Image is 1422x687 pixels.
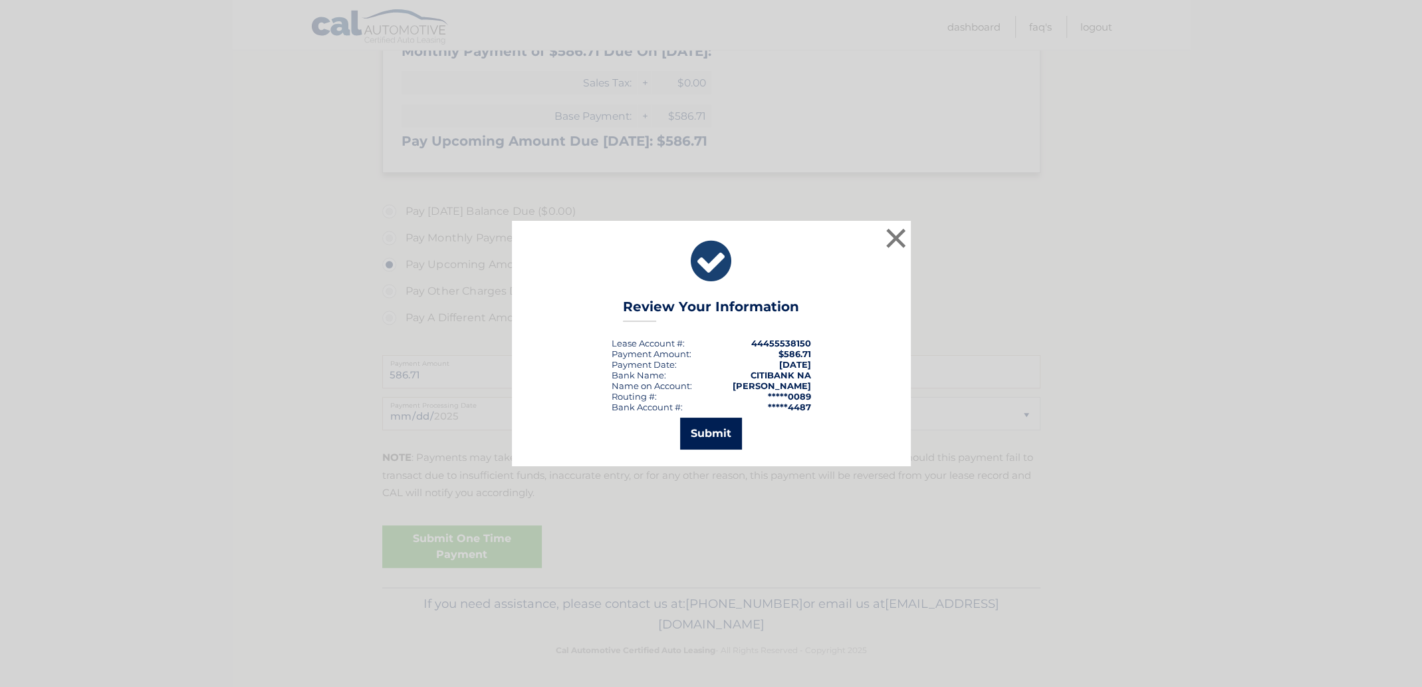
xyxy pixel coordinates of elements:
[751,338,811,348] strong: 44455538150
[612,402,683,412] div: Bank Account #:
[612,391,657,402] div: Routing #:
[623,299,799,322] h3: Review Your Information
[612,348,691,359] div: Payment Amount:
[751,370,811,380] strong: CITIBANK NA
[612,380,692,391] div: Name on Account:
[612,370,666,380] div: Bank Name:
[680,418,742,450] button: Submit
[612,338,685,348] div: Lease Account #:
[612,359,675,370] span: Payment Date
[883,225,909,251] button: ×
[779,359,811,370] span: [DATE]
[733,380,811,391] strong: [PERSON_NAME]
[778,348,811,359] span: $586.71
[612,359,677,370] div: :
